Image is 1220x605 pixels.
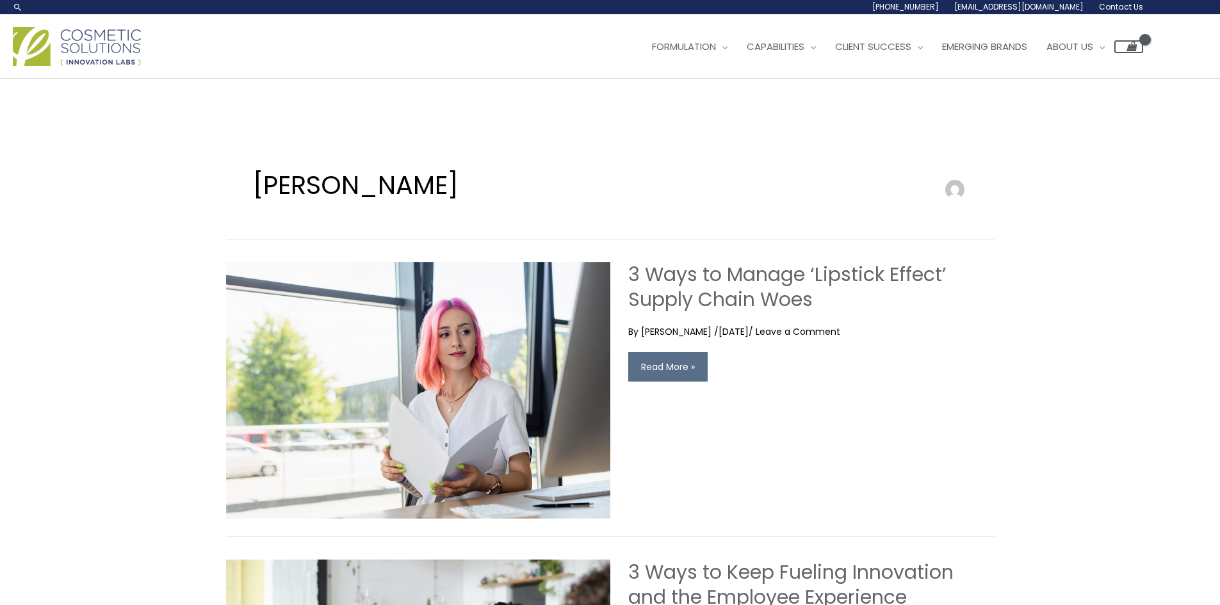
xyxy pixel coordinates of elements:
[954,1,1084,12] span: [EMAIL_ADDRESS][DOMAIN_NAME]
[628,352,708,382] a: Read More »
[13,2,23,12] a: Search icon link
[641,325,712,338] span: [PERSON_NAME]
[1046,40,1093,53] span: About Us
[1037,28,1114,66] a: About Us
[642,28,737,66] a: Formulation
[1114,40,1143,53] a: View Shopping Cart, empty
[835,40,911,53] span: Client Success
[1099,1,1143,12] span: Contact Us
[628,325,995,338] div: By / /
[826,28,932,66] a: Client Success
[226,262,610,519] img: 3 Ways to Manage ‘Lipstick Effect’ Supply Chain Woes
[628,261,947,313] a: 3 Ways to Manage ‘Lipstick Effect’ Supply Chain Woes
[226,383,610,396] a: Read: 3 Ways to Manage ‘Lipstick Effect’ Supply Chain Woes
[747,40,804,53] span: Capabilities
[641,325,714,338] a: [PERSON_NAME]
[652,40,716,53] span: Formulation
[942,40,1027,53] span: Emerging Brands
[13,27,141,66] img: Cosmetic Solutions Logo
[719,325,749,338] span: [DATE]
[253,167,942,203] h1: [PERSON_NAME]
[737,28,826,66] a: Capabilities
[932,28,1037,66] a: Emerging Brands
[756,325,840,338] a: Leave a Comment
[633,28,1143,66] nav: Site Navigation
[872,1,939,12] span: [PHONE_NUMBER]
